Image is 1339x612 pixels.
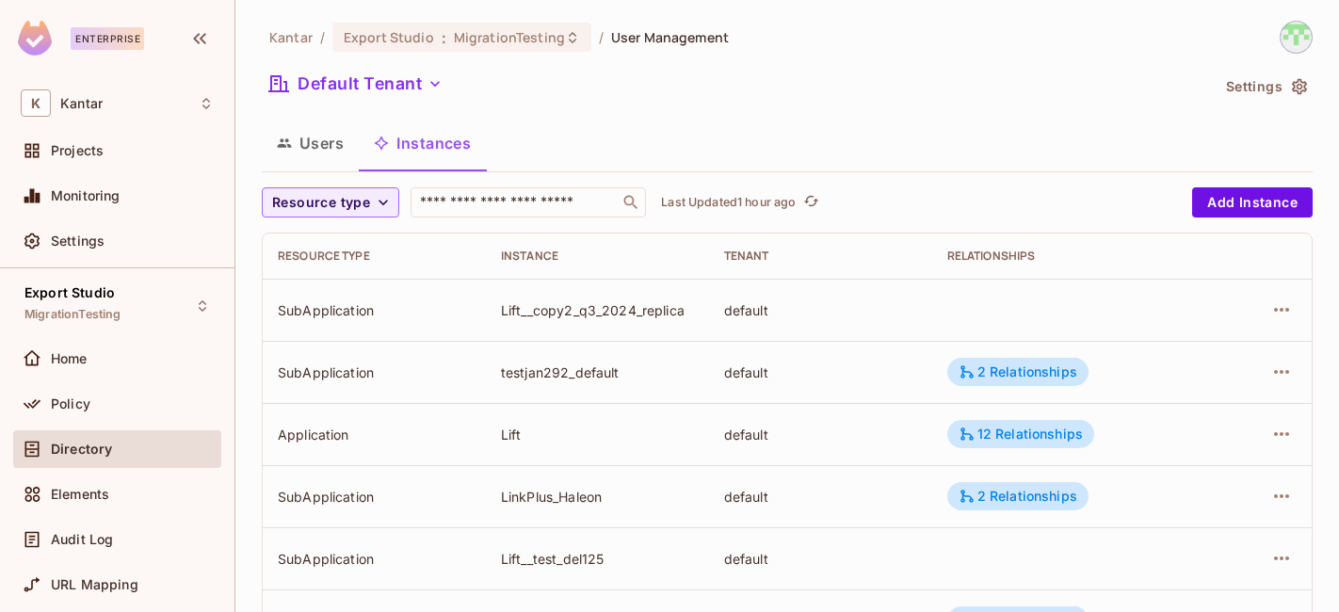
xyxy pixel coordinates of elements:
span: Directory [51,442,112,457]
div: Relationships [947,249,1202,264]
button: Settings [1218,72,1313,102]
div: Enterprise [71,27,144,50]
p: Last Updated 1 hour ago [661,195,796,210]
div: SubApplication [278,488,471,506]
span: MigrationTesting [24,307,121,322]
span: K [21,89,51,117]
div: 12 Relationships [959,426,1083,443]
div: 2 Relationships [959,488,1077,505]
span: Audit Log [51,532,113,547]
div: SubApplication [278,363,471,381]
span: Projects [51,143,104,158]
div: Instance [501,249,694,264]
span: Export Studio [344,28,434,46]
span: Home [51,351,88,366]
div: default [724,550,917,568]
div: Lift [501,426,694,443]
span: refresh [803,193,819,212]
span: Policy [51,396,90,411]
button: Resource type [262,187,399,217]
span: Resource type [272,191,370,215]
span: Monitoring [51,188,121,203]
img: SReyMgAAAABJRU5ErkJggg== [18,21,52,56]
li: / [320,28,325,46]
div: 2 Relationships [959,363,1077,380]
span: Click to refresh data [797,191,823,214]
span: MigrationTesting [454,28,565,46]
img: Devesh.Kumar@Kantar.com [1281,22,1312,53]
span: Elements [51,487,109,502]
span: Settings [51,234,105,249]
div: Lift__copy2_q3_2024_replica [501,301,694,319]
div: Application [278,426,471,443]
div: default [724,426,917,443]
span: Workspace: Kantar [60,96,103,111]
button: Users [262,120,359,167]
li: / [599,28,604,46]
div: SubApplication [278,301,471,319]
div: default [724,488,917,506]
div: SubApplication [278,550,471,568]
div: default [724,363,917,381]
div: default [724,301,917,319]
div: Tenant [724,249,917,264]
button: Default Tenant [262,69,450,99]
button: Instances [359,120,486,167]
div: testjan292_default [501,363,694,381]
span: URL Mapping [51,577,138,592]
div: Lift__test_del125 [501,550,694,568]
span: Export Studio [24,285,115,300]
span: the active workspace [269,28,313,46]
div: LinkPlus_Haleon [501,488,694,506]
div: Resource type [278,249,471,264]
button: Add Instance [1192,187,1313,217]
button: refresh [800,191,823,214]
span: : [441,30,447,45]
span: User Management [611,28,729,46]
